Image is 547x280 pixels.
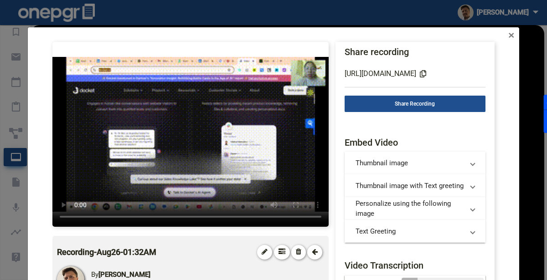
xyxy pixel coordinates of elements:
mat-panel-title: Text Greeting [356,226,464,237]
mat-expansion-panel-header: Text Greeting [345,220,485,243]
mat-panel-title: Thumbnail image with Text greeting [356,181,464,191]
h5: Share recording [345,46,485,57]
span: By [91,270,150,280]
mat-panel-title: Personalize using the following image [356,199,464,219]
mat-expansion-panel-header: Thumbnail image with Text greeting [345,174,485,197]
button: Close [508,30,515,41]
h5: Video Transcription [345,260,485,271]
div: [URL][DOMAIN_NAME] [345,68,416,79]
span: Share Recording [395,101,435,107]
strong: Recording-Aug26-01:32AM [57,247,156,257]
span: × [508,28,515,42]
mat-panel-title: Thumbnail image [356,158,464,168]
button: Share Recording [345,96,485,112]
b: [PERSON_NAME] [98,270,150,279]
h5: Embed Video [345,137,398,148]
mat-expansion-panel-header: Personalize using the following image [345,197,485,220]
mat-expansion-panel-header: Thumbnail image [345,152,485,174]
